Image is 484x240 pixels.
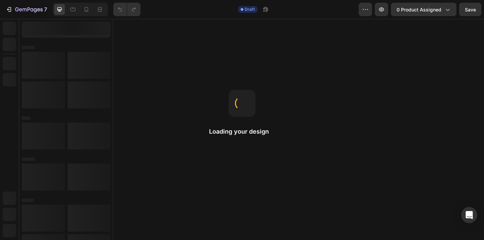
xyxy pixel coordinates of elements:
button: 7 [3,3,50,16]
p: 7 [44,5,47,13]
span: Draft [245,6,255,12]
span: 0 product assigned [397,6,441,13]
span: Save [465,7,476,12]
div: Undo/Redo [113,3,140,16]
button: Save [459,3,481,16]
button: 0 product assigned [391,3,456,16]
div: Open Intercom Messenger [461,207,477,223]
h2: Loading your design [209,128,275,136]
